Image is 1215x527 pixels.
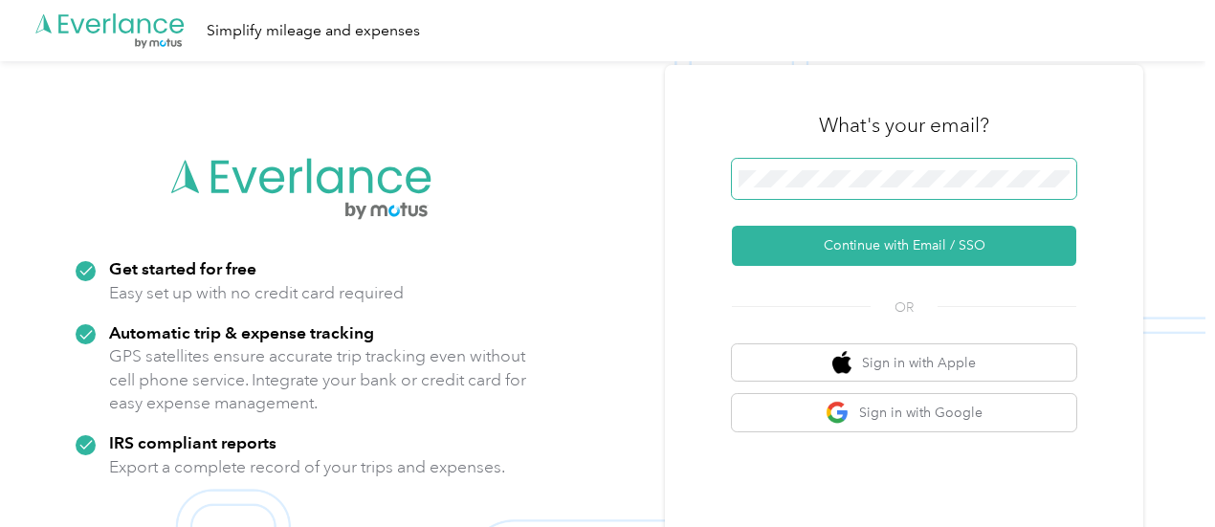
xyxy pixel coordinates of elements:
span: OR [871,297,938,318]
button: Continue with Email / SSO [732,226,1076,266]
p: GPS satellites ensure accurate trip tracking even without cell phone service. Integrate your bank... [109,344,527,415]
button: google logoSign in with Google [732,394,1076,431]
strong: Automatic trip & expense tracking [109,322,374,342]
strong: Get started for free [109,258,256,278]
button: apple logoSign in with Apple [732,344,1076,382]
div: Simplify mileage and expenses [207,19,420,43]
h3: What's your email? [819,112,989,139]
img: google logo [826,401,850,425]
strong: IRS compliant reports [109,432,276,452]
p: Easy set up with no credit card required [109,281,404,305]
p: Export a complete record of your trips and expenses. [109,455,505,479]
img: apple logo [832,351,851,375]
